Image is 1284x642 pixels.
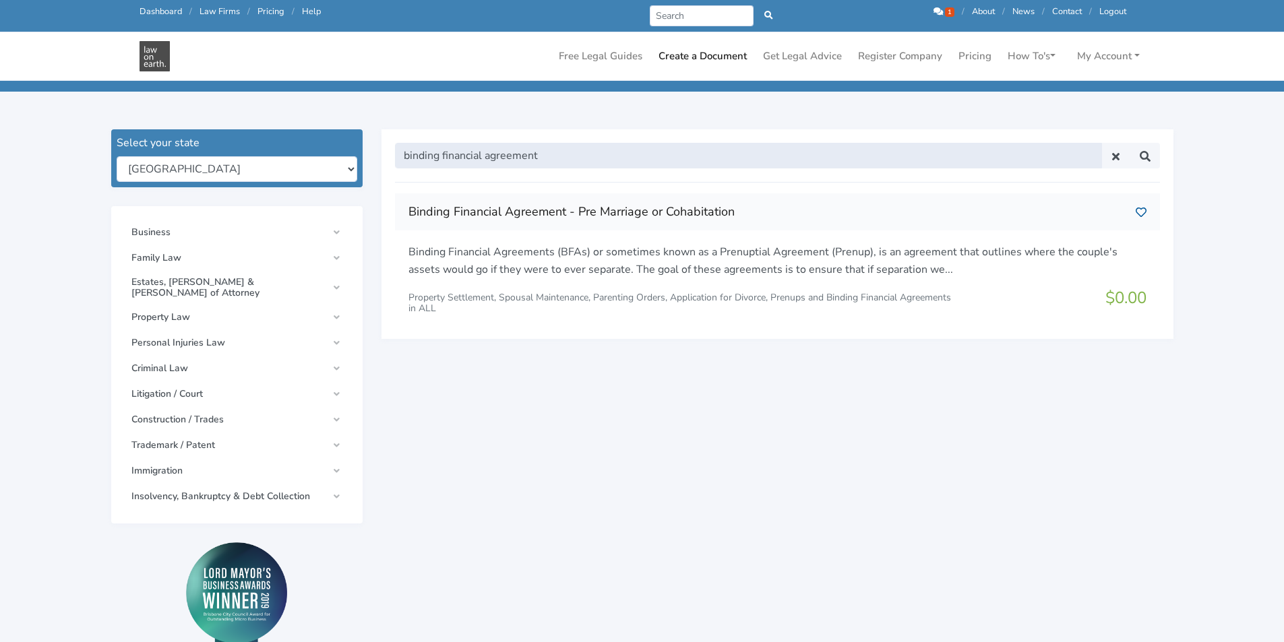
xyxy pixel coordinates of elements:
span: Estates, [PERSON_NAME] & [PERSON_NAME] of Attorney [131,277,328,298]
span: 1 [945,7,954,17]
span: / [1002,5,1005,18]
a: Binding Financial Agreement - Pre Marriage or Cohabitation Binding Financial Agreements (BFAs) or... [395,193,1160,325]
span: Personal Injuries Law [131,338,328,348]
a: Free Legal Guides [553,43,648,69]
span: Business [131,227,328,238]
span: Property Law [131,312,328,323]
a: Pricing [953,43,997,69]
span: / [1042,5,1045,18]
a: Register Company [853,43,948,69]
span: / [1089,5,1092,18]
a: Family Law [125,246,349,270]
a: How To's [1002,43,1061,69]
a: Dashboard [140,5,182,18]
span: / [962,5,965,18]
a: Contact [1052,5,1082,18]
a: Immigration [125,459,349,483]
a: Create a Document [653,43,752,69]
div: Property Settlement, Spousal Maintenance, Parenting Orders, Application for Divorce, Prenups and ... [408,292,951,314]
input: Search [650,5,754,26]
span: Insolvency, Bankruptcy & Debt Collection [131,491,328,502]
span: Trademark / Patent [131,440,328,451]
a: Law Firms [200,5,240,18]
a: News [1012,5,1035,18]
a: Insolvency, Bankruptcy & Debt Collection [125,484,349,509]
h3: Binding Financial Agreement - Pre Marriage or Cohabitation [408,201,1125,223]
a: Help [302,5,321,18]
a: 1 [934,5,956,18]
span: $0.00 [1105,287,1147,309]
span: Construction / Trades [131,414,328,425]
span: Immigration [131,466,328,476]
a: Estates, [PERSON_NAME] & [PERSON_NAME] of Attorney [125,271,349,304]
a: Litigation / Court [125,382,349,406]
a: Business [125,220,349,245]
a: Trademark / Patent [125,433,349,457]
span: Family Law [131,253,328,263]
span: / [292,5,295,18]
div: Select your state [117,135,357,151]
p: Binding Financial Agreements (BFAs) or sometimes known as a Prenuptial Agreement (Prenup), is an ... [408,244,1147,278]
a: About [972,5,995,18]
a: My Account [1072,43,1145,69]
input: Search.. [395,143,1102,168]
span: Litigation / Court [131,389,328,399]
span: Criminal Law [131,363,328,374]
a: Get Legal Advice [758,43,847,69]
a: Construction / Trades [125,408,349,432]
span: / [189,5,192,18]
span: / [247,5,250,18]
a: Property Law [125,305,349,329]
a: Pricing [257,5,284,18]
img: Documents in [140,41,170,71]
a: Logout [1099,5,1126,18]
a: Personal Injuries Law [125,331,349,355]
a: Criminal Law [125,356,349,381]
